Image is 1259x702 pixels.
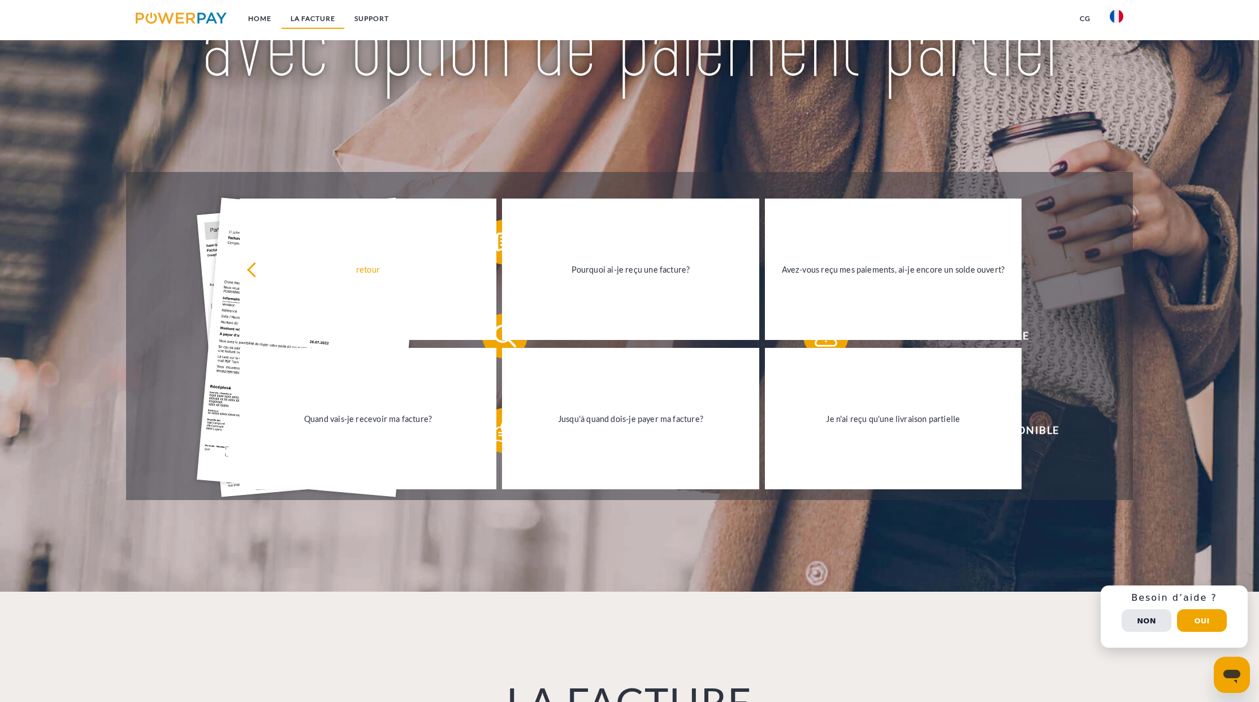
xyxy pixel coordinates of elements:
button: Non [1122,609,1171,632]
h3: Besoin d’aide ? [1107,592,1241,604]
a: CG [1070,8,1100,29]
iframe: Bouton de lancement de la fenêtre de messagerie [1214,657,1250,693]
img: logo-powerpay.svg [136,12,227,24]
a: Home [239,8,281,29]
a: Avez-vous reçu mes paiements, ai-je encore un solde ouvert? [765,199,1022,340]
div: Schnellhilfe [1101,585,1248,648]
div: retour [246,262,490,277]
div: Quand vais-je recevoir ma facture? [246,411,490,427]
div: Avez-vous reçu mes paiements, ai-je encore un solde ouvert? [772,262,1015,277]
a: Support [345,8,399,29]
div: Je n'ai reçu qu'une livraison partielle [772,411,1015,427]
button: Oui [1177,609,1227,632]
div: Jusqu'à quand dois-je payer ma facture? [509,411,752,427]
div: Pourquoi ai-je reçu une facture? [509,262,752,277]
a: LA FACTURE [281,8,345,29]
img: fr [1110,10,1123,23]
